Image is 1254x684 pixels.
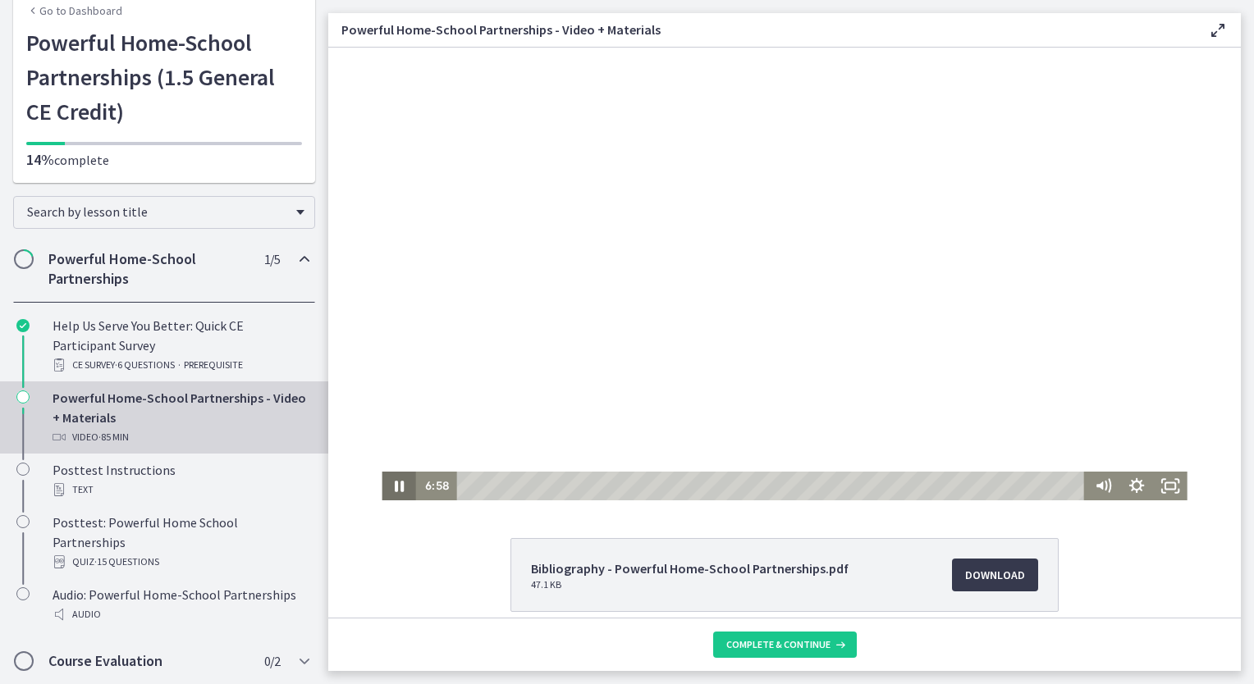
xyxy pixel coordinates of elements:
[27,203,288,220] span: Search by lesson title
[13,196,315,229] div: Search by lesson title
[53,427,309,447] div: Video
[713,632,857,658] button: Complete & continue
[531,559,849,578] span: Bibliography - Powerful Home-School Partnerships.pdf
[94,552,159,572] span: · 15 Questions
[965,565,1025,585] span: Download
[48,651,249,671] h2: Course Evaluation
[264,651,280,671] span: 0 / 2
[53,552,309,572] div: Quiz
[53,316,309,375] div: Help Us Serve You Better: Quick CE Participant Survey
[178,355,181,375] span: ·
[115,355,175,375] span: · 6 Questions
[758,424,792,453] button: Mute
[26,150,302,170] p: complete
[53,460,309,499] div: Posttest Instructions
[328,48,1241,500] iframe: Video Lesson
[264,249,280,269] span: 1 / 5
[184,355,243,375] span: PREREQUISITE
[53,388,309,447] div: Powerful Home-School Partnerships - Video + Materials
[341,20,1182,39] h3: Powerful Home-School Partnerships - Video + Materials
[53,513,309,572] div: Posttest: Powerful Home School Partnerships
[48,249,249,289] h2: Powerful Home-School Partnerships
[98,427,129,447] span: · 85 min
[53,585,309,624] div: Audio: Powerful Home-School Partnerships
[826,424,859,453] button: Fullscreen
[26,150,54,169] span: 14%
[53,604,309,624] div: Audio
[26,25,302,129] h1: Powerful Home-School Partnerships (1.5 General CE Credit)
[53,355,309,375] div: CE Survey
[952,559,1038,591] a: Download
[53,480,309,499] div: Text
[531,578,849,591] span: 47.1 KB
[26,2,122,19] a: Go to Dashboard
[16,319,30,332] i: Completed
[792,424,826,453] button: Show settings menu
[726,638,831,651] span: Complete & continue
